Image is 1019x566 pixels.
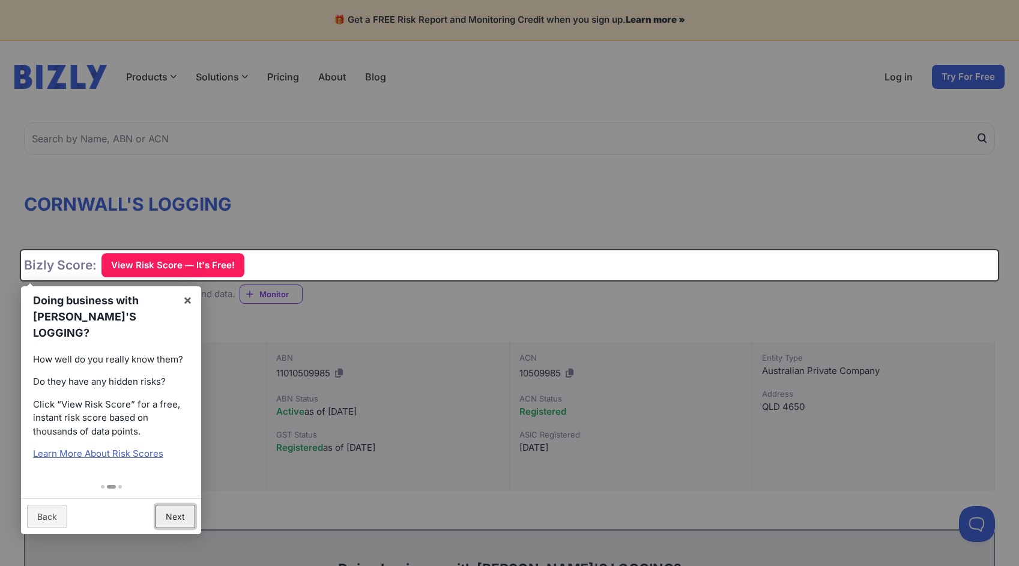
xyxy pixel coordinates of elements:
[174,286,201,313] a: ×
[33,353,189,367] p: How well do you really know them?
[33,448,163,459] a: Learn More About Risk Scores
[156,505,195,528] a: Next
[33,398,189,439] p: Click “View Risk Score” for a free, instant risk score based on thousands of data points.
[27,505,67,528] a: Back
[33,375,189,389] p: Do they have any hidden risks?
[33,292,174,341] h1: Doing business with [PERSON_NAME]'S LOGGING?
